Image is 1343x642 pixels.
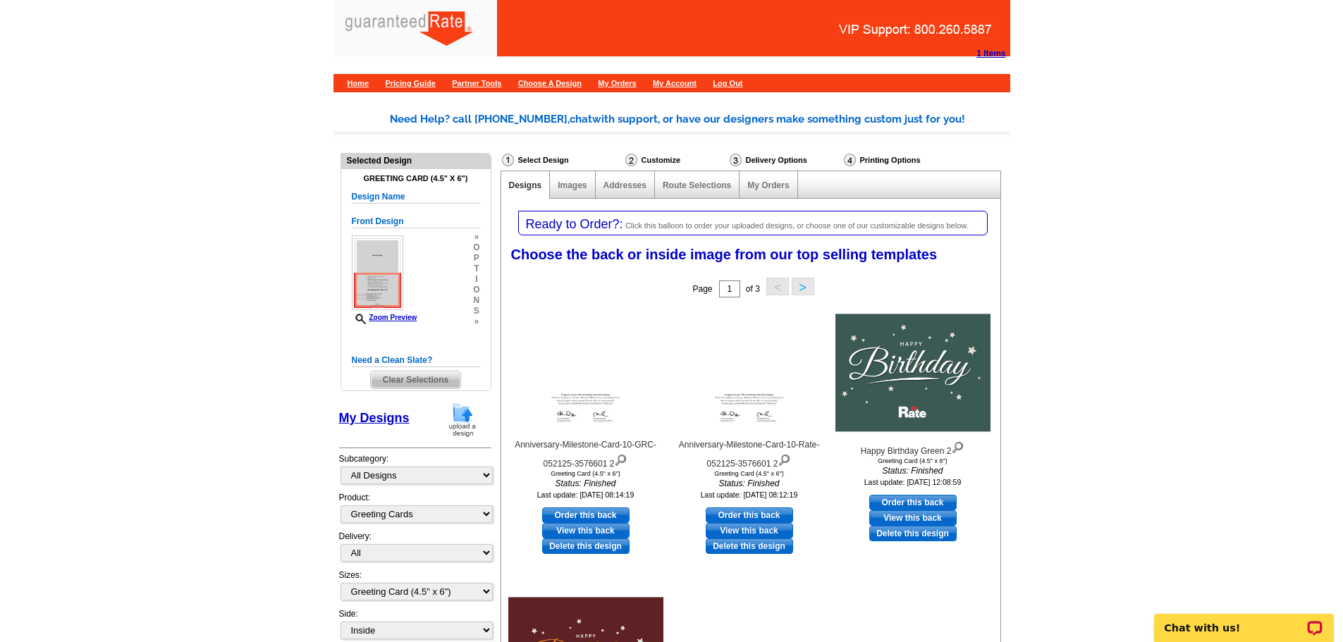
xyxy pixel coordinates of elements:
div: Anniversary-Milestone-Card-10-GRC-052125-3576601 2 [508,438,663,470]
img: view design details [778,451,791,467]
div: Sizes: [339,569,491,607]
a: Delete this design [542,538,630,554]
img: upload-design [444,402,481,438]
span: s [473,306,479,316]
h4: Greeting Card (4.5" x 6") [352,174,480,183]
div: Greeting Card (4.5" x 6") [672,470,827,477]
a: View this back [542,523,630,538]
div: Greeting Card (4.5" x 6") [835,457,991,464]
a: Delete this design [706,538,793,554]
span: Clear Selections [371,371,460,388]
a: View this back [869,510,957,526]
div: Anniversary-Milestone-Card-10-Rate-052125-3576601 2 [672,438,827,470]
iframe: LiveChat chat widget [1145,598,1343,642]
span: of 3 [746,284,760,294]
a: Addresses [603,180,646,190]
h5: Need a Clean Slate? [352,354,480,367]
img: Happy Birthday Green 2 [835,314,991,431]
div: Customize [624,153,728,167]
h5: Design Name [352,190,480,204]
a: use this design [706,507,793,523]
small: Last update: [DATE] 12:08:59 [864,478,962,486]
a: View this back [706,523,793,538]
span: p [473,253,479,264]
i: Status: Finished [835,464,991,477]
a: My Account [653,79,697,87]
i: Status: Finished [672,477,827,490]
a: My Orders [598,79,636,87]
img: Select Design [502,154,514,166]
a: Log Out [713,79,742,87]
img: Anniversary-Milestone-Card-10-GRC-052125-3576601 2 [543,309,629,436]
div: Need Help? call [PHONE_NUMBER], with support, or have our designers make something custom just fo... [390,111,1010,128]
a: Zoom Preview [352,314,417,321]
small: Last update: [DATE] 08:12:19 [701,490,798,499]
img: Customize [625,154,637,166]
span: Page [692,284,712,294]
div: Side: [339,607,491,641]
a: Delete this design [869,526,957,541]
a: Designs [509,180,542,190]
a: Choose A Design [518,79,582,87]
span: n [473,295,479,306]
span: Choose the back or inside image from our top selling templates [511,247,938,262]
h5: Front Design [352,215,480,228]
div: Delivery: [339,530,491,569]
span: Ready to Order?: [526,217,623,231]
div: Select Design [501,153,624,171]
span: o [473,285,479,295]
button: < [766,278,789,295]
span: chat [570,113,592,125]
strong: 1 Items [976,49,1005,58]
img: Printing Options & Summary [844,154,856,166]
span: t [473,264,479,274]
div: Selected Design [341,154,491,167]
small: Last update: [DATE] 08:14:19 [537,490,634,499]
div: Delivery Options [728,153,842,171]
span: i [473,274,479,285]
button: > [792,278,814,295]
div: Subcategory: [339,452,491,491]
div: Product: [339,491,491,530]
span: o [473,242,479,253]
img: view design details [951,438,964,454]
a: Partner Tools [452,79,501,87]
div: Printing Options [842,153,968,171]
a: My Orders [747,180,789,190]
a: Route Selections [663,180,731,190]
a: use this design [542,507,630,523]
img: Delivery Options [730,154,742,166]
div: Greeting Card (4.5" x 6") [508,470,663,477]
a: Home [348,79,369,87]
a: Images [558,180,587,190]
img: view design details [614,451,627,467]
i: Status: Finished [508,477,663,490]
img: Anniversary-Milestone-Card-10-Rate-052125-3576601 2 [706,309,792,436]
a: use this design [869,495,957,510]
img: small-thumb.jpg [352,235,404,310]
div: Happy Birthday Green 2 [835,438,991,457]
span: » [473,316,479,327]
span: Click this balloon to order your uploaded designs, or choose one of our customizable designs below. [625,221,969,230]
a: Pricing Guide [385,79,436,87]
span: » [473,232,479,242]
a: My Designs [339,411,410,425]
